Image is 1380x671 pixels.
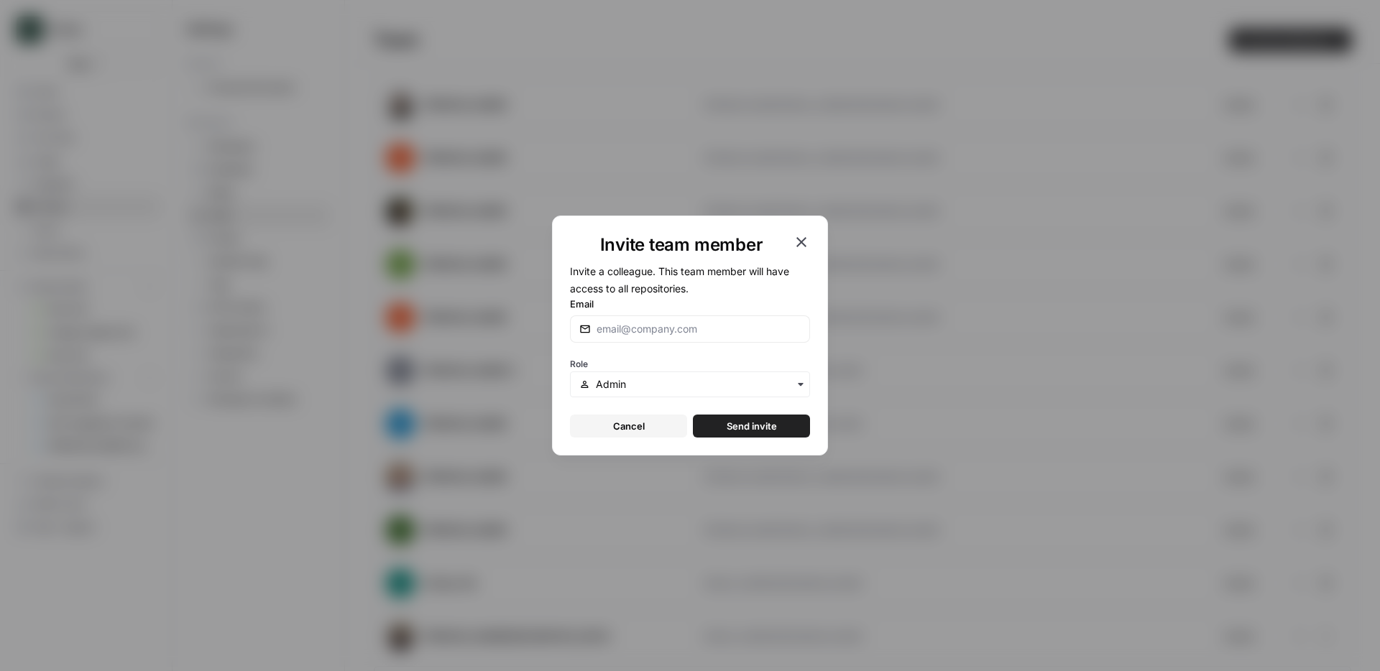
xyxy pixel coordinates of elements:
h1: Invite team member [570,233,793,256]
label: Email [570,297,810,311]
button: Cancel [570,415,687,438]
span: Invite a colleague. This team member will have access to all repositories. [570,265,789,295]
span: Cancel [613,419,645,433]
input: email@company.com [597,322,801,336]
button: Send invite [693,415,810,438]
input: Admin [596,377,801,392]
span: Role [570,358,588,369]
span: Send invite [727,419,777,433]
